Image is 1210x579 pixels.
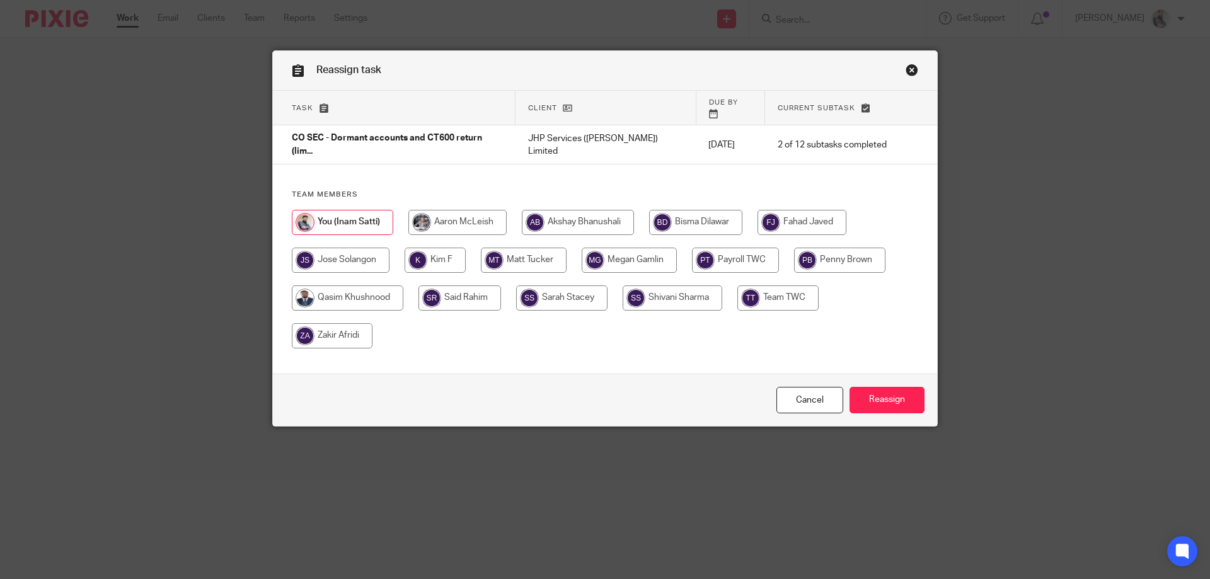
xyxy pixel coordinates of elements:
span: Task [292,105,313,112]
span: Current subtask [778,105,855,112]
span: Client [528,105,557,112]
input: Reassign [850,387,925,414]
a: Close this dialog window [906,64,918,81]
p: [DATE] [708,139,752,151]
span: Due by [709,99,738,106]
td: 2 of 12 subtasks completed [765,125,899,164]
span: Reassign task [316,65,381,75]
h4: Team members [292,190,918,200]
span: CO SEC - Dormant accounts and CT600 return (lim... [292,134,482,156]
a: Close this dialog window [776,387,843,414]
p: JHP Services ([PERSON_NAME]) Limited [528,132,683,158]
